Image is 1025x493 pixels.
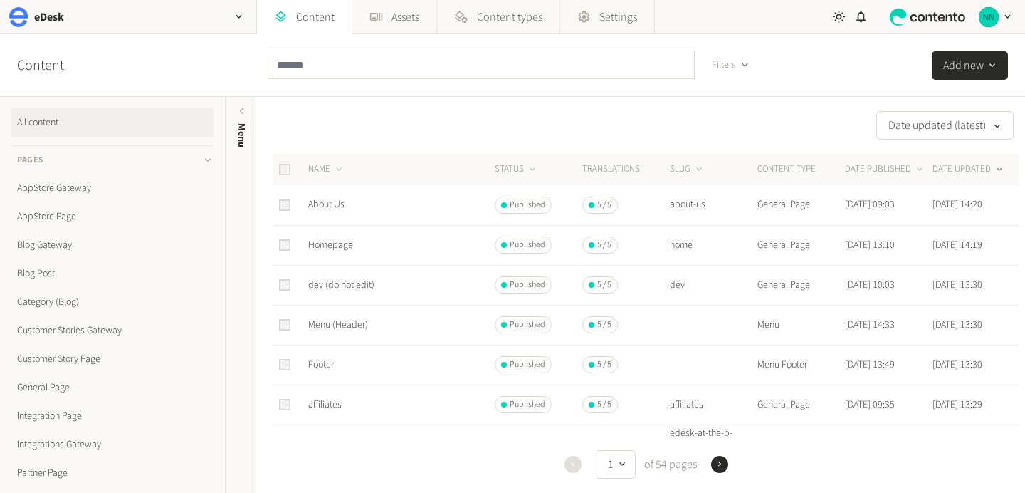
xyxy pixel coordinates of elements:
span: Content types [477,9,542,26]
a: Customer Story Page [11,345,214,373]
span: Published [510,318,545,331]
a: Category (Blog) [11,288,214,316]
span: 5 / 5 [597,279,611,291]
span: 5 / 5 [597,358,611,371]
time: [DATE] 09:03 [845,197,895,212]
span: Published [510,199,545,212]
img: Nikola Nikolov [979,7,999,27]
a: Footer [308,358,334,372]
time: [DATE] 14:33 [845,318,895,332]
a: Partner Page [11,459,214,487]
td: Webinar Page [757,425,844,487]
a: Blog Post [11,259,214,288]
button: Add new [932,51,1008,80]
span: 5 / 5 [597,199,611,212]
td: Menu [757,305,844,345]
time: [DATE] 13:30 [932,318,982,332]
td: General Page [757,385,844,425]
a: Customer Stories Gateway [11,316,214,345]
time: [DATE] 13:30 [932,278,982,292]
span: Published [510,239,545,251]
button: STATUS [495,162,538,177]
span: Menu [234,123,249,147]
span: Settings [599,9,637,26]
button: DATE PUBLISHED [845,162,925,177]
a: Menu (Header) [308,318,368,332]
span: Filters [712,58,736,73]
span: 5 / 5 [597,239,611,251]
img: eDesk [9,7,28,27]
h2: eDesk [34,9,64,26]
td: General Page [757,265,844,305]
a: Blog Gateway [11,231,214,259]
td: Menu Footer [757,345,844,385]
h2: Content [17,55,97,76]
button: SLUG [670,162,705,177]
a: Homepage [308,238,353,252]
time: [DATE] 09:35 [845,398,895,412]
td: edesk-at-the-b-and-q-marketplace-conference-2025 [669,425,757,487]
span: of 54 pages [641,456,697,473]
time: [DATE] 13:29 [932,398,982,412]
button: 1 [596,450,636,479]
td: General Page [757,225,844,265]
span: Published [510,279,545,291]
td: about-us [669,185,757,225]
th: Translations [582,154,669,185]
a: AppStore Gateway [11,174,214,202]
td: General Page [757,185,844,225]
a: Integration Page [11,402,214,430]
td: affiliates [669,385,757,425]
td: dev [669,265,757,305]
button: Date updated (latest) [876,111,1014,140]
span: 5 / 5 [597,318,611,331]
button: DATE UPDATED [932,162,1005,177]
span: Published [510,358,545,371]
time: [DATE] 13:10 [845,238,895,252]
button: Filters [700,51,761,79]
a: dev (do not edit) [308,278,374,292]
a: AppStore Page [11,202,214,231]
a: affiliates [308,398,342,412]
a: General Page [11,373,214,402]
span: Published [510,398,545,411]
th: CONTENT TYPE [757,154,844,185]
time: [DATE] 13:49 [845,358,895,372]
a: Integrations Gateway [11,430,214,459]
span: Pages [17,154,44,167]
span: 5 / 5 [597,398,611,411]
time: [DATE] 13:30 [932,358,982,372]
a: All content [11,108,214,137]
button: NAME [308,162,345,177]
td: home [669,225,757,265]
a: About Us [308,197,345,212]
time: [DATE] 10:03 [845,278,895,292]
time: [DATE] 14:19 [932,238,982,252]
time: [DATE] 14:20 [932,197,982,212]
